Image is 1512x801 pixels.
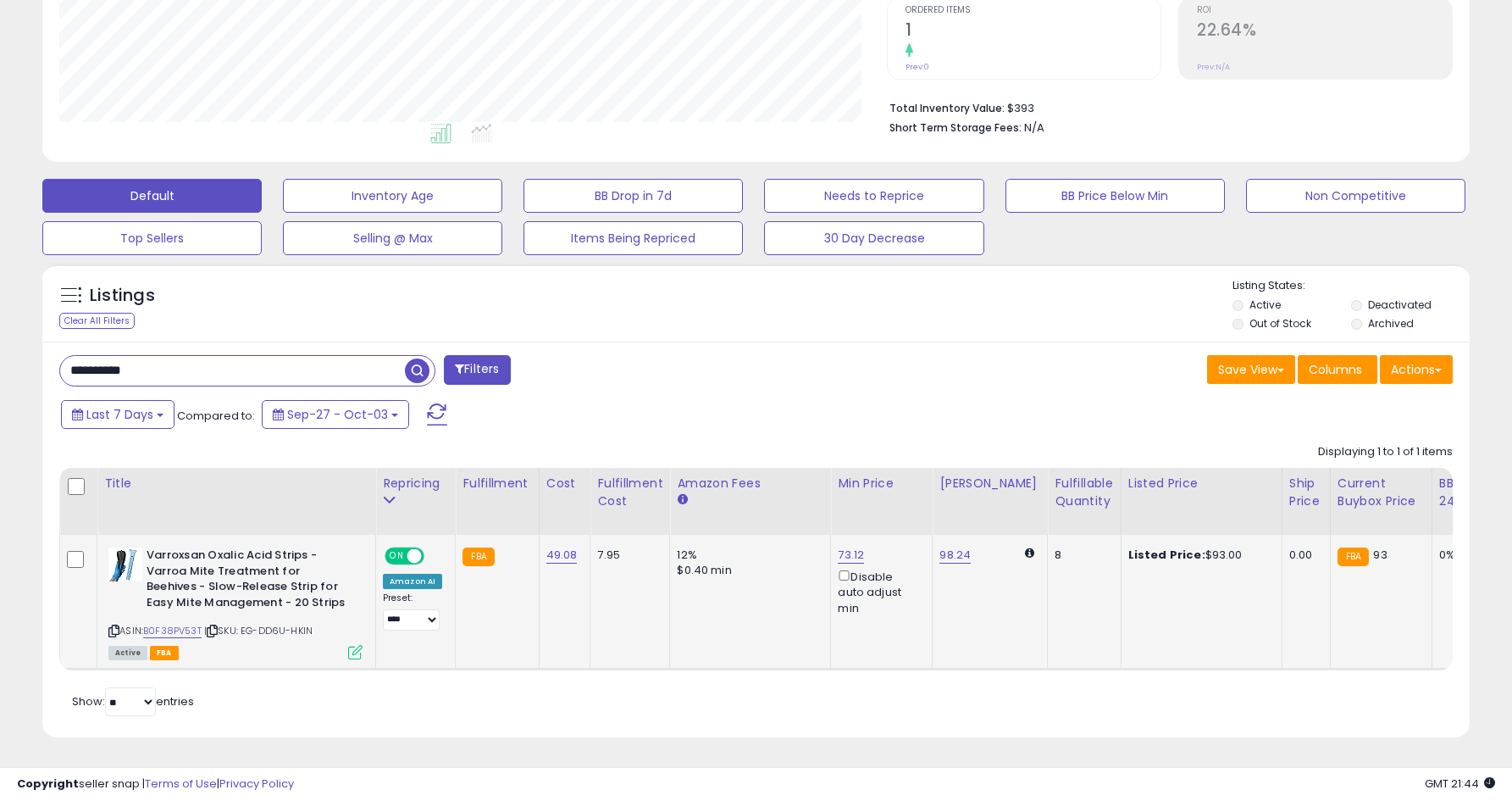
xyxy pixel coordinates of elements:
[283,221,502,255] button: Selling @ Max
[386,549,407,564] span: ON
[1289,548,1317,563] div: 0.00
[17,776,294,793] div: seller snap | |
[177,408,255,424] span: Compared to:
[90,284,155,308] h5: Listings
[383,475,448,492] div: Repricing
[219,776,294,792] a: Privacy Policy
[889,97,1440,117] li: $393
[597,475,662,510] div: Fulfillment Cost
[764,179,983,213] button: Needs to Reprice
[108,548,363,658] div: ASIN:
[838,547,864,564] a: 73.12
[72,693,194,709] span: Show: entries
[906,62,929,72] small: Prev: 0
[1439,475,1501,510] div: BB Share 24h.
[523,179,743,213] button: BB Drop in 7d
[1425,776,1495,792] span: 2025-10-11 21:44 GMT
[104,475,368,492] div: Title
[283,179,502,213] button: Inventory Age
[939,475,1040,492] div: [PERSON_NAME]
[677,475,823,492] div: Amazon Fees
[889,120,1022,135] b: Short Term Storage Fees:
[1128,547,1205,563] b: Listed Price:
[1318,444,1453,460] div: Displaying 1 to 1 of 1 items
[1055,548,1107,563] div: 8
[422,549,449,564] span: OFF
[42,179,262,213] button: Default
[1298,355,1377,384] button: Columns
[150,646,179,660] span: FBA
[1338,548,1369,566] small: FBA
[59,313,135,329] div: Clear All Filters
[597,548,656,563] div: 7.95
[145,776,217,792] a: Terms of Use
[939,547,971,564] a: 98.24
[383,574,442,589] div: Amazon AI
[1289,475,1323,510] div: Ship Price
[1309,361,1362,378] span: Columns
[677,563,817,578] div: $0.40 min
[523,221,743,255] button: Items Being Repriced
[204,624,313,637] span: | SKU: EG-DD6U-HKIN
[462,475,531,492] div: Fulfillment
[1005,179,1225,213] button: BB Price Below Min
[42,221,262,255] button: Top Sellers
[1128,475,1275,492] div: Listed Price
[1380,355,1453,384] button: Actions
[764,221,983,255] button: 30 Day Decrease
[838,475,925,492] div: Min Price
[143,624,202,638] a: B0F38PV53T
[1373,547,1387,563] span: 93
[444,355,510,385] button: Filters
[147,548,352,615] b: Varroxsan Oxalic Acid Strips - Varroa Mite Treatment for Beehives - Slow-Release Strip for Easy M...
[108,548,142,581] img: 41G9J4Njg8L._SL40_.jpg
[1338,475,1425,510] div: Current Buybox Price
[462,548,494,566] small: FBA
[108,646,147,660] span: All listings currently available for purchase on Amazon
[287,406,388,423] span: Sep-27 - Oct-03
[838,567,919,616] div: Disable auto adjust min
[383,592,442,631] div: Preset:
[1232,278,1470,294] p: Listing States:
[889,101,1005,115] b: Total Inventory Value:
[1197,6,1452,15] span: ROI
[1197,20,1452,43] h2: 22.64%
[1439,548,1495,563] div: 0%
[262,400,409,429] button: Sep-27 - Oct-03
[17,776,79,792] strong: Copyright
[1368,316,1414,331] label: Archived
[546,475,584,492] div: Cost
[906,20,1160,43] h2: 1
[1249,316,1311,331] label: Out of Stock
[1368,298,1432,312] label: Deactivated
[546,547,578,564] a: 49.08
[1055,475,1113,510] div: Fulfillable Quantity
[677,548,817,563] div: 12%
[1246,179,1465,213] button: Non Competitive
[61,400,174,429] button: Last 7 Days
[1207,355,1295,384] button: Save View
[1024,120,1044,136] span: N/A
[1249,298,1281,312] label: Active
[906,6,1160,15] span: Ordered Items
[1197,62,1230,72] small: Prev: N/A
[86,406,153,423] span: Last 7 Days
[1128,548,1269,563] div: $93.00
[677,492,687,508] small: Amazon Fees.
